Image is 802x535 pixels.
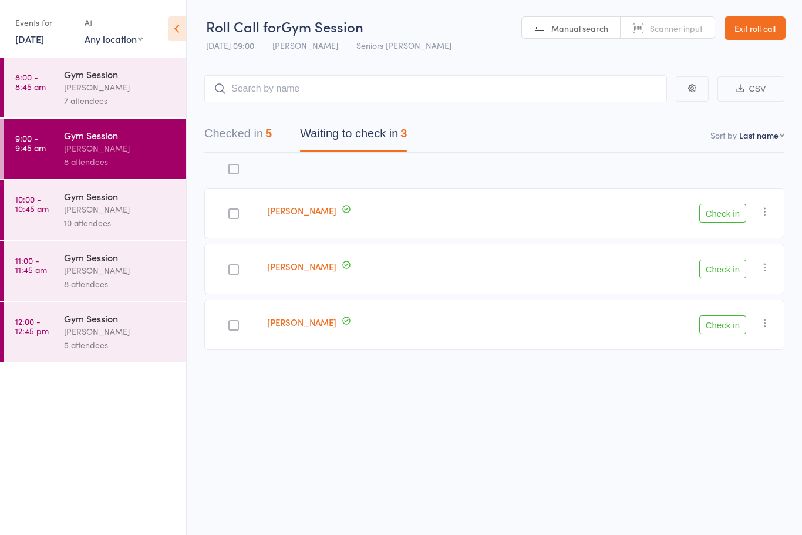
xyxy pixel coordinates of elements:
[64,312,176,325] div: Gym Session
[265,127,272,140] div: 5
[15,133,46,152] time: 9:00 - 9:45 am
[717,76,784,102] button: CSV
[85,32,143,45] div: Any location
[356,39,451,51] span: Seniors [PERSON_NAME]
[281,16,363,36] span: Gym Session
[64,203,176,216] div: [PERSON_NAME]
[204,75,667,102] input: Search by name
[64,338,176,352] div: 5 attendees
[400,127,407,140] div: 3
[699,260,746,278] button: Check in
[206,39,254,51] span: [DATE] 09:00
[699,315,746,334] button: Check in
[64,94,176,107] div: 7 attendees
[551,22,608,34] span: Manual search
[710,129,737,141] label: Sort by
[64,129,176,142] div: Gym Session
[267,260,336,272] a: [PERSON_NAME]
[64,264,176,277] div: [PERSON_NAME]
[739,129,779,141] div: Last name
[267,316,336,328] a: [PERSON_NAME]
[15,194,49,213] time: 10:00 - 10:45 am
[4,119,186,179] a: 9:00 -9:45 amGym Session[PERSON_NAME]8 attendees
[204,121,272,152] button: Checked in5
[15,72,46,91] time: 8:00 - 8:45 am
[64,190,176,203] div: Gym Session
[15,317,49,335] time: 12:00 - 12:45 pm
[300,121,407,152] button: Waiting to check in3
[64,142,176,155] div: [PERSON_NAME]
[699,204,746,223] button: Check in
[64,80,176,94] div: [PERSON_NAME]
[4,58,186,117] a: 8:00 -8:45 amGym Session[PERSON_NAME]7 attendees
[64,251,176,264] div: Gym Session
[206,16,281,36] span: Roll Call for
[725,16,786,40] a: Exit roll call
[15,32,44,45] a: [DATE]
[4,302,186,362] a: 12:00 -12:45 pmGym Session[PERSON_NAME]5 attendees
[4,241,186,301] a: 11:00 -11:45 amGym Session[PERSON_NAME]8 attendees
[15,13,73,32] div: Events for
[650,22,703,34] span: Scanner input
[64,155,176,169] div: 8 attendees
[272,39,338,51] span: [PERSON_NAME]
[64,277,176,291] div: 8 attendees
[64,325,176,338] div: [PERSON_NAME]
[85,13,143,32] div: At
[4,180,186,240] a: 10:00 -10:45 amGym Session[PERSON_NAME]10 attendees
[64,68,176,80] div: Gym Session
[64,216,176,230] div: 10 attendees
[267,204,336,217] a: [PERSON_NAME]
[15,255,47,274] time: 11:00 - 11:45 am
